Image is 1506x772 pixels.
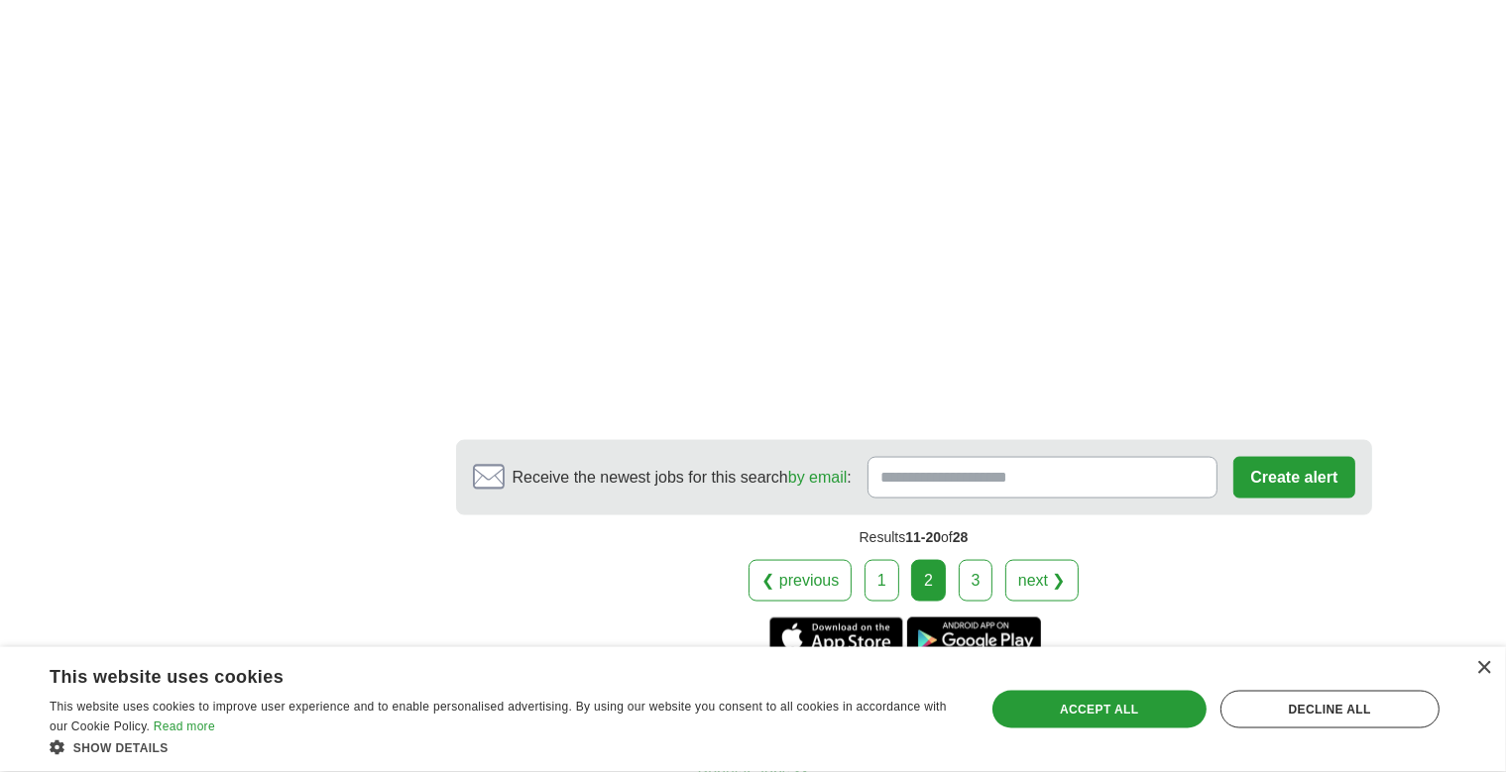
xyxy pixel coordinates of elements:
span: 28 [953,529,969,545]
span: 11-20 [905,529,941,545]
a: Get the Android app [907,617,1041,657]
a: Get the iPhone app [769,617,903,657]
span: Show details [73,741,169,755]
div: Results of [456,515,1372,560]
a: 3 [959,560,993,602]
span: This website uses cookies to improve user experience and to enable personalised advertising. By u... [50,700,947,733]
div: Accept all [992,691,1207,728]
div: 2 [911,560,946,602]
div: Decline all [1220,691,1440,728]
a: next ❯ [1005,560,1079,602]
button: Create alert [1233,457,1354,498]
div: Close [1476,661,1491,676]
div: Show details [50,737,958,757]
a: Read more, opens a new window [154,719,215,733]
a: ❮ previous [749,560,852,602]
div: This website uses cookies [50,659,908,689]
a: 1 [865,560,899,602]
